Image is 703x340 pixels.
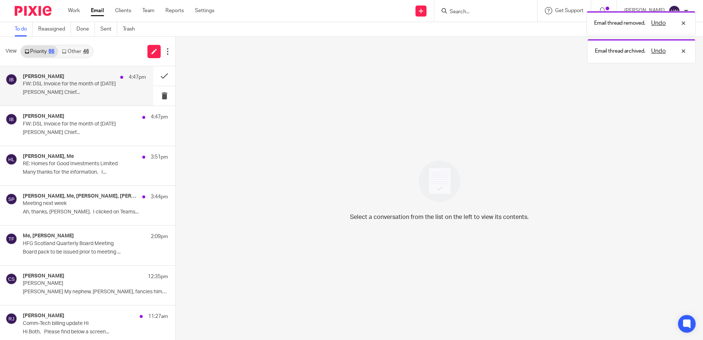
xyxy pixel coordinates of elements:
[23,130,168,136] p: [PERSON_NAME] Chief...
[195,7,214,14] a: Settings
[129,74,146,81] p: 4:47pm
[23,209,168,215] p: Ah, thanks, [PERSON_NAME]. I clicked on Teams...
[15,22,33,36] a: To do
[151,113,168,121] p: 4:47pm
[23,201,139,207] p: Meeting next week
[151,233,168,240] p: 2:09pm
[23,121,139,127] p: FW: DSL Invoice for the month of [DATE]
[23,313,64,319] h4: [PERSON_NAME]
[123,22,140,36] a: Trash
[649,19,668,28] button: Undo
[23,193,139,199] h4: [PERSON_NAME], Me, [PERSON_NAME], [PERSON_NAME]
[23,320,139,327] p: Comm-Tech billing update Hi
[148,273,168,280] p: 12:35pm
[100,22,117,36] a: Sent
[38,22,71,36] a: Reassigned
[68,7,80,14] a: Work
[23,249,168,255] p: Board pack to be issued prior to meeting ...
[23,74,64,80] h4: [PERSON_NAME]
[23,289,168,295] p: [PERSON_NAME] My nephew, [PERSON_NAME], fancies himself...
[23,153,74,160] h4: [PERSON_NAME], Me
[6,313,17,325] img: svg%3E
[91,7,104,14] a: Email
[649,47,668,56] button: Undo
[23,329,168,335] p: Hi Both, Please find below a screen...
[76,22,95,36] a: Done
[594,20,645,27] p: Email thread removed.
[668,5,680,17] img: svg%3E
[165,7,184,14] a: Reports
[350,213,529,222] p: Select a conversation from the list on the left to view its contents.
[151,153,168,161] p: 3:51pm
[6,273,17,285] img: svg%3E
[15,6,51,16] img: Pixie
[23,161,139,167] p: RE: Homes for Good Investments Limited
[23,89,146,96] p: [PERSON_NAME] Chief...
[6,74,17,85] img: svg%3E
[83,49,89,54] div: 46
[414,156,465,207] img: image
[58,46,92,57] a: Other46
[6,47,17,55] span: View
[115,7,131,14] a: Clients
[595,47,645,55] p: Email thread archived.
[23,81,121,87] p: FW: DSL Invoice for the month of [DATE]
[23,280,139,287] p: [PERSON_NAME]
[23,113,64,120] h4: [PERSON_NAME]
[49,49,54,54] div: 86
[23,241,139,247] p: HFG Scotland Quarterly Board Meeting
[23,169,168,176] p: Many thanks for the information. I...
[6,233,17,245] img: svg%3E
[21,46,58,57] a: Priority86
[151,193,168,201] p: 3:44pm
[6,113,17,125] img: svg%3E
[23,233,74,239] h4: Me, [PERSON_NAME]
[142,7,154,14] a: Team
[6,193,17,205] img: svg%3E
[148,313,168,320] p: 11:27am
[23,273,64,279] h4: [PERSON_NAME]
[6,153,17,165] img: svg%3E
